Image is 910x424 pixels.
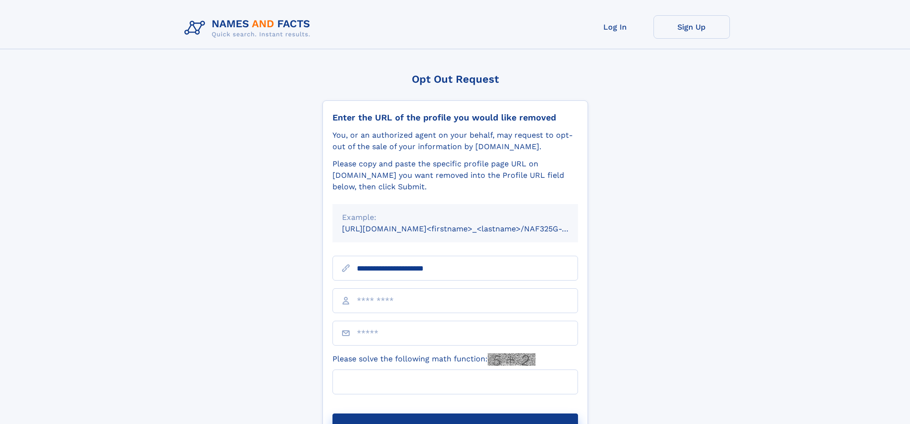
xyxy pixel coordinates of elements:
div: Opt Out Request [322,73,588,85]
div: Example: [342,212,568,223]
div: You, or an authorized agent on your behalf, may request to opt-out of the sale of your informatio... [332,130,578,152]
a: Log In [577,15,653,39]
img: Logo Names and Facts [181,15,318,41]
div: Enter the URL of the profile you would like removed [332,112,578,123]
a: Sign Up [653,15,730,39]
label: Please solve the following math function: [332,353,535,366]
div: Please copy and paste the specific profile page URL on [DOMAIN_NAME] you want removed into the Pr... [332,158,578,193]
small: [URL][DOMAIN_NAME]<firstname>_<lastname>/NAF325G-xxxxxxxx [342,224,596,233]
